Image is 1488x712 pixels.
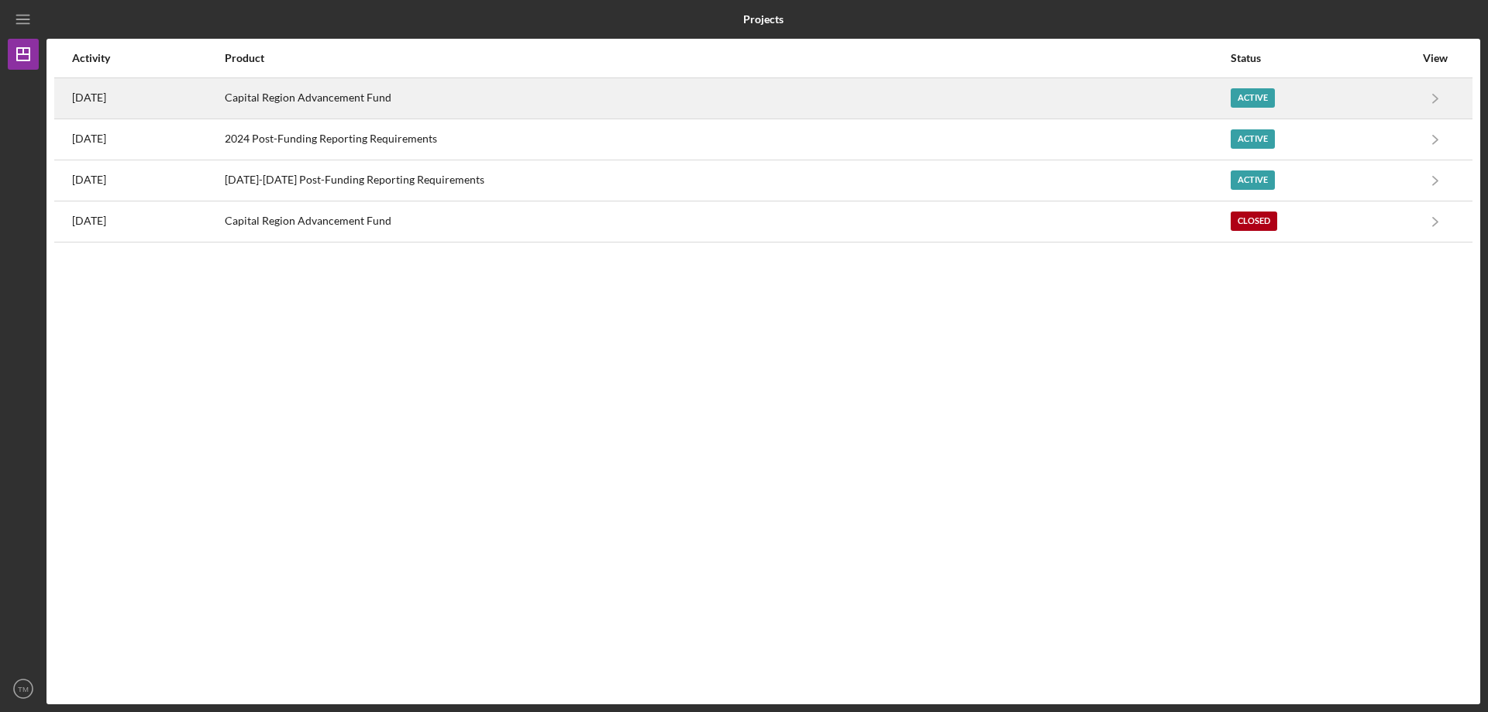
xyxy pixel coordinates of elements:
div: View [1416,52,1455,64]
div: Active [1231,88,1275,108]
div: Active [1231,170,1275,190]
div: Activity [72,52,223,64]
div: 2024 Post-Funding Reporting Requirements [225,120,1230,159]
div: Product [225,52,1230,64]
div: Closed [1231,212,1277,231]
div: Capital Region Advancement Fund [225,202,1230,241]
time: 2025-08-15 11:50 [72,91,106,104]
text: TM [18,685,29,693]
div: Active [1231,129,1275,149]
button: TM [8,673,39,704]
time: 2025-03-10 19:45 [72,174,106,186]
b: Projects [743,13,784,26]
div: [DATE]-[DATE] Post-Funding Reporting Requirements [225,161,1230,200]
time: 2025-08-05 18:13 [72,132,106,145]
time: 2022-06-06 18:02 [72,215,106,227]
div: Capital Region Advancement Fund [225,79,1230,118]
div: Status [1231,52,1414,64]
